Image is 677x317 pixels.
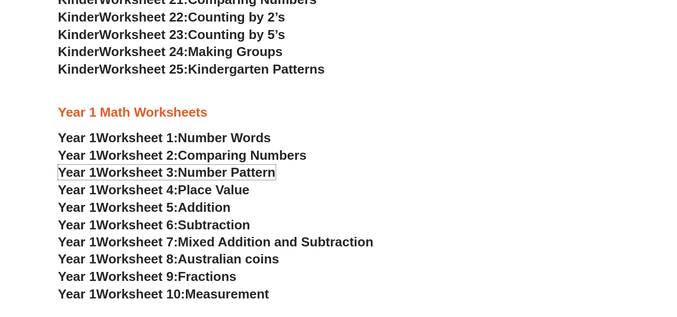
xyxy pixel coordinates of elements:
[96,251,178,266] span: Worksheet 8:
[188,44,283,59] span: Making Groups
[510,204,677,317] iframe: Chat Widget
[58,217,251,232] a: Year 1Worksheet 6:Subtraction
[58,130,271,145] a: Year 1Worksheet 1:Number Words
[58,62,99,77] span: Kinder
[178,269,237,284] span: Fractions
[96,234,178,249] span: Worksheet 7:
[178,251,279,266] span: Australian coins
[96,130,178,145] span: Worksheet 1:
[178,165,276,180] span: Number Pattern
[188,10,285,25] span: Counting by 2’s
[58,269,237,284] a: Year 1Worksheet 9:Fractions
[99,44,188,59] span: Worksheet 24:
[178,130,271,145] span: Number Words
[58,234,374,249] a: Year 1Worksheet 7:Mixed Addition and Subtraction
[58,182,250,197] a: Year 1Worksheet 4:Place Value
[96,182,178,197] span: Worksheet 4:
[58,10,99,25] span: Kinder
[96,148,178,163] span: Worksheet 2:
[99,27,188,42] span: Worksheet 23:
[96,200,178,215] span: Worksheet 5:
[58,165,276,180] a: Year 1Worksheet 3:Number Pattern
[96,286,185,301] span: Worksheet 10:
[58,251,279,266] a: Year 1Worksheet 8:Australian coins
[178,217,250,232] span: Subtraction
[58,148,307,163] a: Year 1Worksheet 2:Comparing Numbers
[58,44,99,59] span: Kinder
[99,62,188,77] span: Worksheet 25:
[58,27,99,42] span: Kinder
[185,286,269,301] span: Measurement
[96,269,178,284] span: Worksheet 9:
[178,200,231,215] span: Addition
[188,27,285,42] span: Counting by 5’s
[178,182,250,197] span: Place Value
[96,217,178,232] span: Worksheet 6:
[58,200,231,215] a: Year 1Worksheet 5:Addition
[58,104,619,121] h3: Year 1 Math Worksheets
[178,234,373,249] span: Mixed Addition and Subtraction
[96,165,178,180] span: Worksheet 3:
[99,10,188,25] span: Worksheet 22:
[178,148,307,163] span: Comparing Numbers
[58,286,269,301] a: Year 1Worksheet 10:Measurement
[188,62,325,77] span: Kindergarten Patterns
